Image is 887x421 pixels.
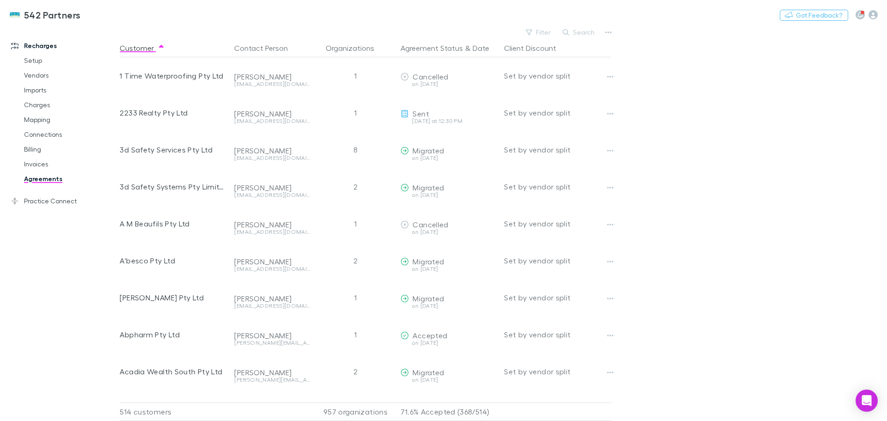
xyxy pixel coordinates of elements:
[15,53,125,68] a: Setup
[2,38,125,53] a: Recharges
[234,72,310,81] div: [PERSON_NAME]
[558,27,600,38] button: Search
[401,192,497,198] div: on [DATE]
[234,229,310,235] div: [EMAIL_ADDRESS][DOMAIN_NAME]
[413,183,444,192] span: Migrated
[401,229,497,235] div: on [DATE]
[413,220,448,229] span: Cancelled
[120,39,165,57] button: Customer
[234,81,310,87] div: [EMAIL_ADDRESS][DOMAIN_NAME]
[120,353,227,390] div: Acadia Wealth South Pty Ltd
[401,39,497,57] div: &
[314,57,397,94] div: 1
[120,94,227,131] div: 2233 Realty Pty Ltd
[504,39,567,57] button: Client Discount
[401,266,497,272] div: on [DATE]
[314,168,397,205] div: 2
[234,183,310,192] div: [PERSON_NAME]
[234,368,310,377] div: [PERSON_NAME]
[15,83,125,98] a: Imports
[326,39,385,57] button: Organizations
[413,72,448,81] span: Cancelled
[314,279,397,316] div: 1
[401,340,497,346] div: on [DATE]
[15,142,125,157] a: Billing
[413,109,429,118] span: Sent
[413,146,444,155] span: Migrated
[401,81,497,87] div: on [DATE]
[504,94,611,131] div: Set by vendor split
[504,131,611,168] div: Set by vendor split
[2,194,125,208] a: Practice Connect
[234,294,310,303] div: [PERSON_NAME]
[234,109,310,118] div: [PERSON_NAME]
[401,118,497,124] div: [DATE] at 12:30 PM
[413,294,444,303] span: Migrated
[314,242,397,279] div: 2
[413,257,444,266] span: Migrated
[504,279,611,316] div: Set by vendor split
[314,205,397,242] div: 1
[314,316,397,353] div: 1
[120,57,227,94] div: 1 Time Waterproofing Pty Ltd
[504,57,611,94] div: Set by vendor split
[15,112,125,127] a: Mapping
[120,242,227,279] div: A'besco Pty Ltd
[15,171,125,186] a: Agreements
[413,331,447,340] span: Accepted
[120,205,227,242] div: A M Beaufils Pty Ltd
[504,168,611,205] div: Set by vendor split
[473,39,489,57] button: Date
[24,9,81,20] h3: 542 Partners
[234,303,310,309] div: [EMAIL_ADDRESS][DOMAIN_NAME]
[15,68,125,83] a: Vendors
[15,157,125,171] a: Invoices
[314,403,397,421] div: 957 organizations
[234,257,310,266] div: [PERSON_NAME]
[234,192,310,198] div: [EMAIL_ADDRESS][DOMAIN_NAME]
[314,94,397,131] div: 1
[504,316,611,353] div: Set by vendor split
[856,390,878,412] div: Open Intercom Messenger
[401,155,497,161] div: on [DATE]
[234,220,310,229] div: [PERSON_NAME]
[234,331,310,340] div: [PERSON_NAME]
[4,4,86,26] a: 542 Partners
[120,403,231,421] div: 514 customers
[504,205,611,242] div: Set by vendor split
[15,127,125,142] a: Connections
[780,10,848,21] button: Got Feedback?
[504,242,611,279] div: Set by vendor split
[314,353,397,390] div: 2
[401,39,463,57] button: Agreement Status
[120,316,227,353] div: Abpharm Pty Ltd
[413,368,444,377] span: Migrated
[15,98,125,112] a: Charges
[234,146,310,155] div: [PERSON_NAME]
[120,279,227,316] div: [PERSON_NAME] Pty Ltd
[504,353,611,390] div: Set by vendor split
[401,303,497,309] div: on [DATE]
[234,377,310,383] div: [PERSON_NAME][EMAIL_ADDRESS][PERSON_NAME][DOMAIN_NAME]
[120,168,227,205] div: 3d Safety Systems Pty Limited
[314,131,397,168] div: 8
[234,118,310,124] div: [EMAIL_ADDRESS][DOMAIN_NAME]
[234,39,299,57] button: Contact Person
[401,403,497,421] p: 71.6% Accepted (368/514)
[521,27,556,38] button: Filter
[401,377,497,383] div: on [DATE]
[234,266,310,272] div: [EMAIL_ADDRESS][DOMAIN_NAME]
[234,155,310,161] div: [EMAIL_ADDRESS][DOMAIN_NAME]
[234,340,310,346] div: [PERSON_NAME][EMAIL_ADDRESS][DOMAIN_NAME]
[9,9,20,20] img: 542 Partners's Logo
[120,131,227,168] div: 3d Safety Services Pty Ltd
